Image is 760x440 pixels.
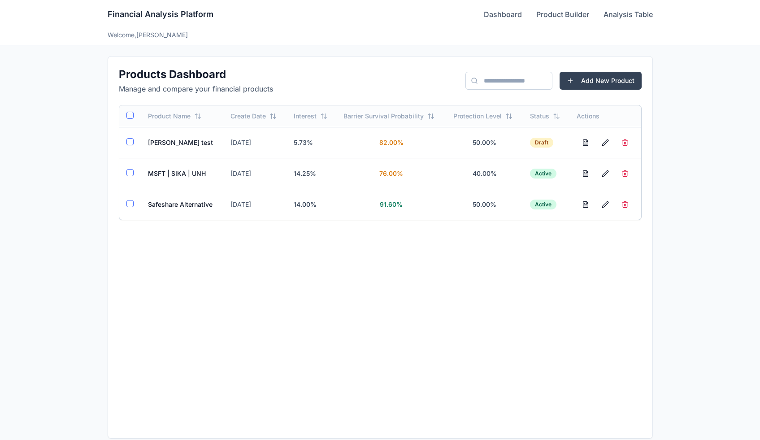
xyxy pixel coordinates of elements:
a: Analysis Table [604,9,653,20]
button: Protection Level [453,112,512,121]
span: Product Name [148,112,191,121]
button: Interest [294,112,327,121]
td: MSFT | SIKA | UNH [141,158,224,189]
span: 91.60% [380,200,403,208]
p: Manage and compare your financial products [119,83,273,94]
button: Create Date [230,112,277,121]
span: Interest [294,112,317,121]
h1: Financial Analysis Platform [108,8,213,21]
span: 5.73% [294,139,313,146]
th: Actions [569,105,641,127]
td: Safeshare Alternative [141,189,224,220]
a: Product Builder [536,9,589,20]
span: Protection Level [453,112,502,121]
td: [DATE] [223,189,287,220]
span: 82.00% [379,139,404,146]
span: Barrier Survival Probability [343,112,424,121]
h2: Products Dashboard [119,67,273,82]
td: [DATE] [223,127,287,158]
span: 50.00% [473,139,496,146]
span: 50.00% [473,200,496,208]
span: 40.00% [473,170,497,177]
span: 76.00% [379,170,403,177]
div: Active [530,169,556,179]
span: 14.00% [294,200,317,208]
span: Create Date [230,112,266,121]
td: [PERSON_NAME] test [141,127,224,158]
button: Barrier Survival Probability [343,112,434,121]
div: Active [530,200,556,209]
div: Welcome, [PERSON_NAME] [108,30,653,39]
td: [DATE] [223,158,287,189]
a: Dashboard [484,9,522,20]
span: 14.25% [294,170,316,177]
button: Product Name [148,112,201,121]
button: Add New Product [560,72,642,90]
div: Draft [530,138,553,148]
span: Status [530,112,549,121]
button: Status [530,112,560,121]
